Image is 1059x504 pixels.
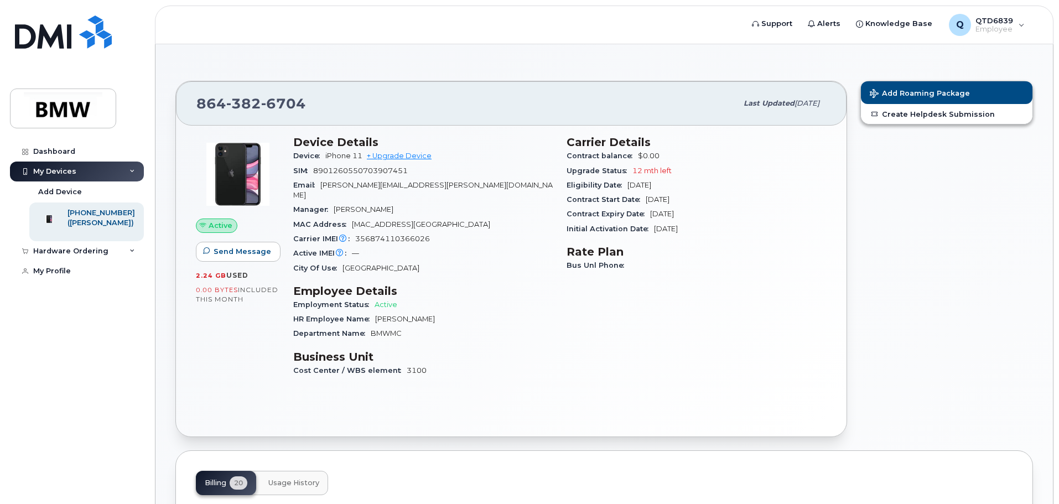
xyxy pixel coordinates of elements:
[342,264,419,272] span: [GEOGRAPHIC_DATA]
[226,95,261,112] span: 382
[355,235,430,243] span: 356874110366026
[214,246,271,257] span: Send Message
[293,264,342,272] span: City Of Use
[567,152,638,160] span: Contract balance
[375,300,397,309] span: Active
[293,284,553,298] h3: Employee Details
[325,152,362,160] span: iPhone 11
[196,286,238,294] span: 0.00 Bytes
[1011,456,1051,496] iframe: Messenger Launcher
[196,95,306,112] span: 864
[261,95,306,112] span: 6704
[293,300,375,309] span: Employment Status
[407,366,427,375] span: 3100
[334,205,393,214] span: [PERSON_NAME]
[293,205,334,214] span: Manager
[293,249,352,257] span: Active IMEI
[646,195,669,204] span: [DATE]
[627,181,651,189] span: [DATE]
[293,220,352,228] span: MAC Address
[567,167,632,175] span: Upgrade Status
[293,181,320,189] span: Email
[744,99,795,107] span: Last updated
[293,167,313,175] span: SIM
[293,152,325,160] span: Device
[371,329,402,337] span: BMWMC
[293,329,371,337] span: Department Name
[205,141,271,207] img: iPhone_11.jpg
[567,181,627,189] span: Eligibility Date
[313,167,408,175] span: 8901260550703907451
[567,245,827,258] h3: Rate Plan
[268,479,319,487] span: Usage History
[795,99,819,107] span: [DATE]
[567,225,654,233] span: Initial Activation Date
[196,272,226,279] span: 2.24 GB
[375,315,435,323] span: [PERSON_NAME]
[293,181,553,199] span: [PERSON_NAME][EMAIL_ADDRESS][PERSON_NAME][DOMAIN_NAME]
[861,81,1032,104] button: Add Roaming Package
[870,89,970,100] span: Add Roaming Package
[638,152,660,160] span: $0.00
[654,225,678,233] span: [DATE]
[861,104,1032,124] a: Create Helpdesk Submission
[293,350,553,363] h3: Business Unit
[196,242,281,262] button: Send Message
[352,249,359,257] span: —
[567,261,630,269] span: Bus Unl Phone
[293,366,407,375] span: Cost Center / WBS element
[352,220,490,228] span: [MAC_ADDRESS][GEOGRAPHIC_DATA]
[567,195,646,204] span: Contract Start Date
[632,167,672,175] span: 12 mth left
[293,315,375,323] span: HR Employee Name
[226,271,248,279] span: used
[567,136,827,149] h3: Carrier Details
[367,152,432,160] a: + Upgrade Device
[567,210,650,218] span: Contract Expiry Date
[293,136,553,149] h3: Device Details
[209,220,232,231] span: Active
[293,235,355,243] span: Carrier IMEI
[650,210,674,218] span: [DATE]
